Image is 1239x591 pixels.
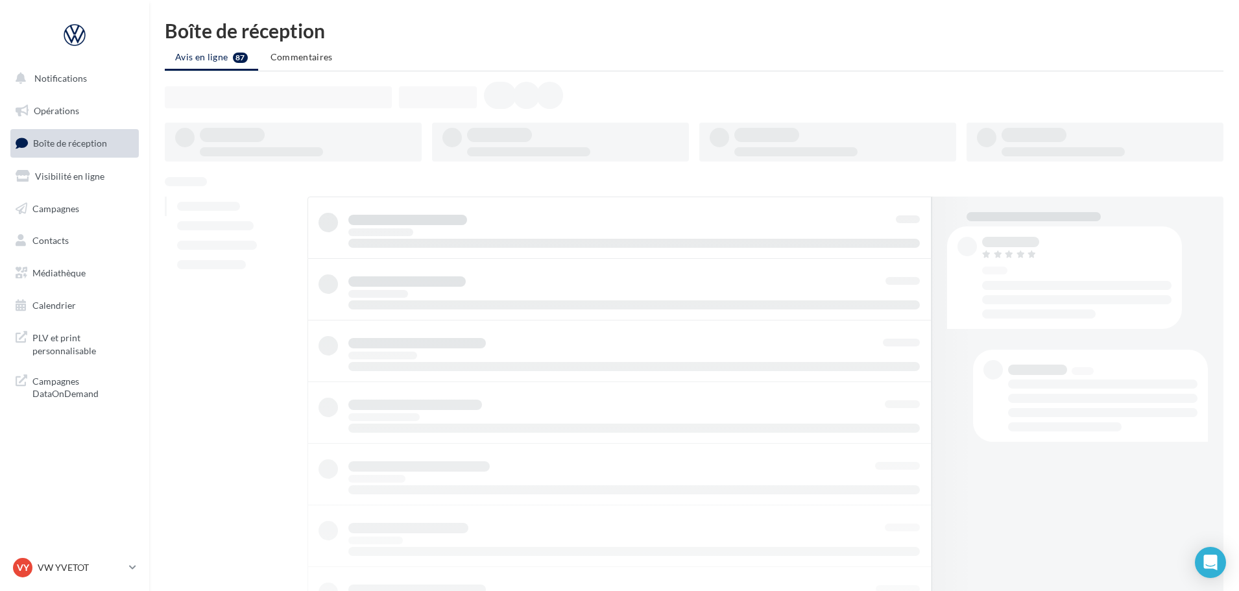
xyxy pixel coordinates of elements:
button: Notifications [8,65,136,92]
a: Campagnes [8,195,141,223]
a: Contacts [8,227,141,254]
span: Médiathèque [32,267,86,278]
a: Opérations [8,97,141,125]
a: Visibilité en ligne [8,163,141,190]
span: Campagnes DataOnDemand [32,372,134,400]
p: VW YVETOT [38,561,124,574]
a: Boîte de réception [8,129,141,157]
span: PLV et print personnalisable [32,329,134,357]
a: Calendrier [8,292,141,319]
span: Boîte de réception [33,138,107,149]
a: PLV et print personnalisable [8,324,141,362]
a: Campagnes DataOnDemand [8,367,141,405]
a: Médiathèque [8,259,141,287]
a: VY VW YVETOT [10,555,139,580]
span: Campagnes [32,202,79,213]
span: Calendrier [32,300,76,311]
span: Visibilité en ligne [35,171,104,182]
div: Open Intercom Messenger [1195,547,1226,578]
span: Opérations [34,105,79,116]
span: VY [17,561,29,574]
span: Contacts [32,235,69,246]
span: Commentaires [271,51,333,62]
span: Notifications [34,73,87,84]
div: Boîte de réception [165,21,1223,40]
